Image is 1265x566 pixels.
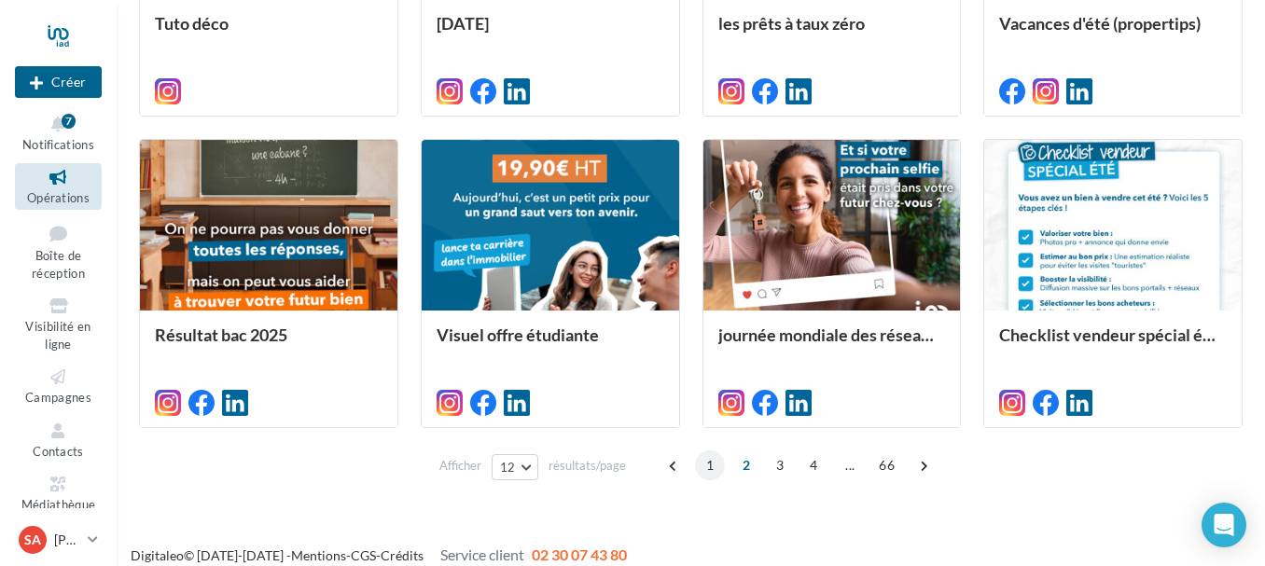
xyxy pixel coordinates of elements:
a: Digitaleo [131,547,184,563]
div: Visuel offre étudiante [437,325,664,363]
span: © [DATE]-[DATE] - - - [131,547,627,563]
a: Contacts [15,417,102,462]
div: [DATE] [437,14,664,51]
span: Médiathèque [21,497,96,512]
button: Notifications 7 [15,110,102,156]
span: ... [835,450,865,480]
span: 4 [799,450,828,480]
div: 7 [62,114,76,129]
span: résultats/page [549,457,626,475]
span: 1 [695,450,725,480]
a: Mentions [291,547,346,563]
span: Campagnes [25,390,91,405]
button: 12 [492,454,539,480]
a: Campagnes [15,363,102,408]
span: Boîte de réception [32,248,85,281]
a: SA [PERSON_NAME] [15,522,102,558]
div: Checklist vendeur spécial été [999,325,1227,363]
span: 66 [871,450,902,480]
span: Notifications [22,137,94,152]
div: Open Intercom Messenger [1202,503,1246,547]
a: Médiathèque [15,470,102,516]
span: 3 [765,450,795,480]
div: Tuto déco [155,14,382,51]
div: Nouvelle campagne [15,66,102,98]
div: Résultat bac 2025 [155,325,382,363]
span: 12 [500,460,516,475]
div: journée mondiale des réseaux sociaux [718,325,946,363]
a: Crédits [381,547,424,563]
span: 02 30 07 43 80 [532,545,627,563]
span: Visibilité en ligne [25,319,90,352]
span: 2 [731,450,761,480]
a: Opérations [15,163,102,209]
span: Afficher [439,457,481,475]
span: Opérations [27,190,90,205]
div: Vacances d'été (propertips) [999,14,1227,51]
span: Service client [440,545,524,563]
span: SA [24,531,41,549]
a: CGS [351,547,376,563]
p: [PERSON_NAME] [54,531,80,549]
button: Créer [15,66,102,98]
a: Boîte de réception [15,217,102,285]
a: Visibilité en ligne [15,292,102,355]
div: les prêts à taux zéro [718,14,946,51]
span: Contacts [33,444,84,459]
